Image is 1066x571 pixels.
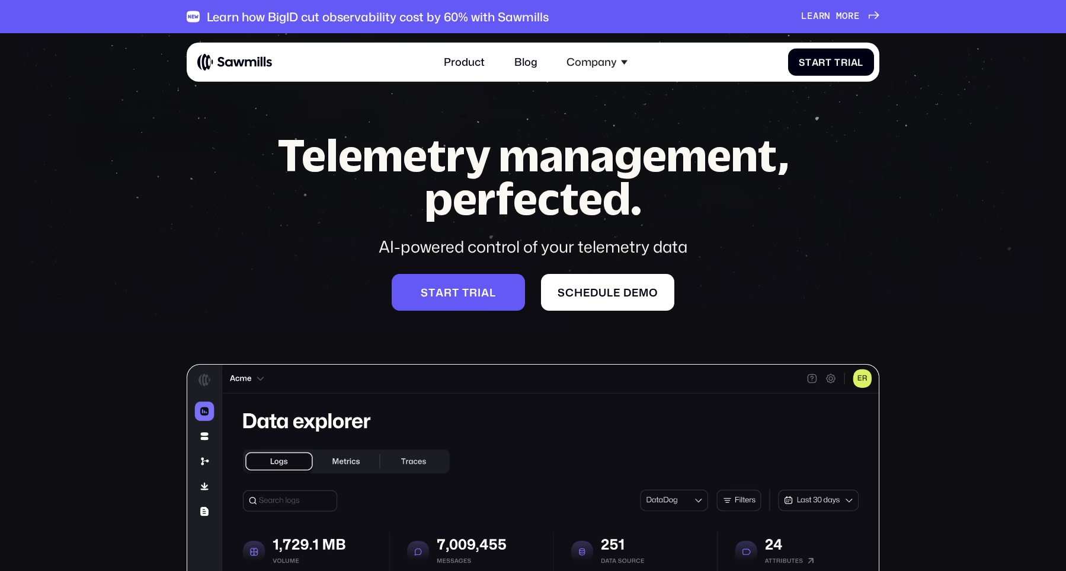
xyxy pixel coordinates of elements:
[649,286,658,299] span: o
[478,286,481,299] span: i
[574,286,583,299] span: h
[590,286,598,299] span: d
[469,286,478,299] span: r
[598,286,607,299] span: u
[565,286,574,299] span: c
[392,274,525,311] a: Starttrial
[250,133,817,220] h1: Telemetry management, perfected.
[489,286,496,299] span: l
[481,286,489,299] span: a
[813,11,819,22] span: a
[851,56,858,68] span: a
[848,11,854,22] span: r
[801,11,879,22] a: Learnmore
[842,11,848,22] span: o
[812,56,819,68] span: a
[825,56,832,68] span: t
[207,9,549,24] div: Learn how BigID cut observability cost by 60% with Sawmills
[801,11,807,22] span: L
[854,11,860,22] span: e
[607,286,613,299] span: l
[583,286,590,299] span: e
[428,286,436,299] span: t
[421,286,428,299] span: S
[834,56,841,68] span: T
[632,286,639,299] span: e
[639,286,649,299] span: m
[623,286,632,299] span: d
[462,286,469,299] span: t
[559,47,635,76] div: Company
[805,56,812,68] span: t
[848,56,851,68] span: i
[818,56,825,68] span: r
[824,11,830,22] span: n
[506,47,545,76] a: Blog
[558,286,565,299] span: S
[444,286,452,299] span: r
[250,236,817,259] div: AI-powered control of your telemetry data
[836,11,842,22] span: m
[566,56,617,69] div: Company
[436,286,444,299] span: a
[799,56,805,68] span: S
[857,56,863,68] span: l
[436,47,493,76] a: Product
[819,11,825,22] span: r
[807,11,813,22] span: e
[788,49,874,76] a: StartTrial
[452,286,459,299] span: t
[613,286,620,299] span: e
[841,56,848,68] span: r
[541,274,674,311] a: Scheduledemo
